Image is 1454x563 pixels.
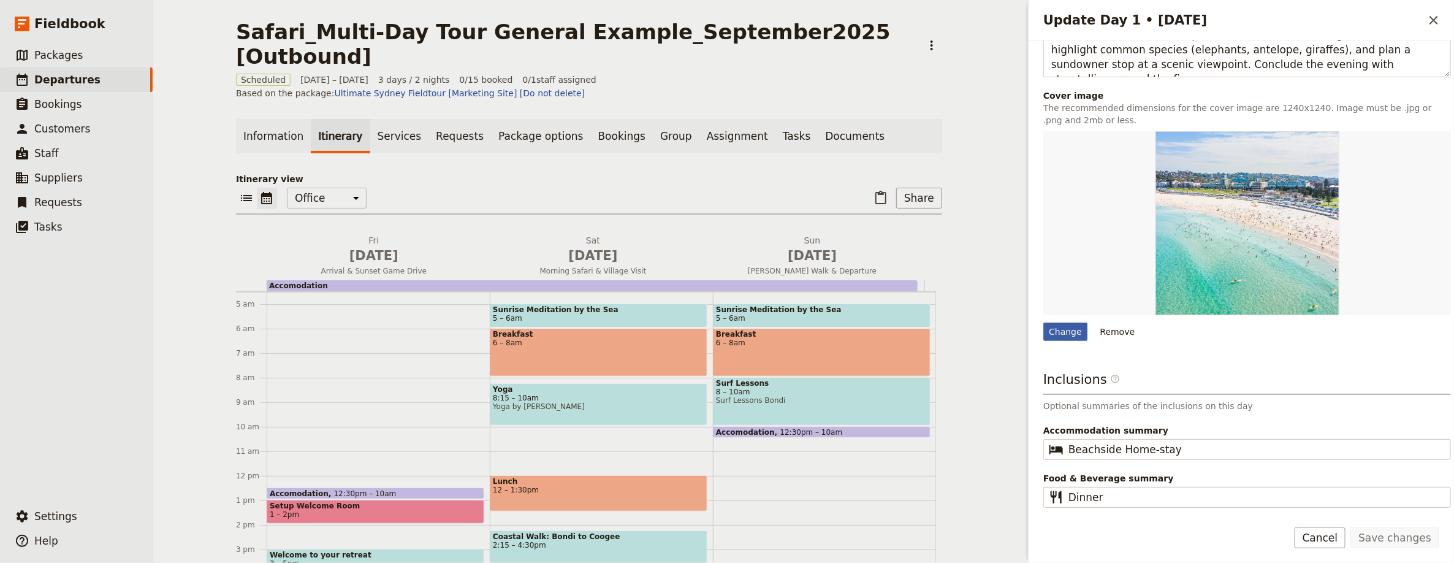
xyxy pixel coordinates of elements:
span: 12:30pm – 10am [334,489,397,497]
h2: Sat [491,234,696,265]
div: 11 am [236,446,267,456]
span: [DATE] [710,247,915,265]
div: Lunch12 – 1:30pm [490,475,707,511]
span: 2:15 – 4:30pm [493,541,704,550]
span: ​ [1110,374,1120,384]
a: Services [370,119,429,153]
div: Accomodation [267,280,925,291]
span: Sunrise Meditation by the Sea [716,305,927,314]
div: Sunrise Meditation by the Sea5 – 6am [713,304,931,327]
div: 2 pm [236,520,267,530]
input: Food & Beverage summary​ [1068,490,1443,505]
span: Based on the package: [236,87,585,99]
span: 5 – 6am [493,314,522,323]
a: Group [653,119,699,153]
span: Arrival & Sunset Game Drive [267,266,481,276]
div: Accomodation12:30pm – 10am [713,426,931,438]
span: Tasks [34,221,63,233]
span: Suppliers [34,172,83,184]
a: Documents [818,119,892,153]
span: Surf Lessons Bondi [716,396,927,405]
span: Accomodation [270,489,334,497]
button: Actions [921,35,942,56]
p: Itinerary view [236,173,942,185]
button: Paste itinerary item [870,188,891,209]
span: 3 days / 2 nights [378,74,450,86]
a: Itinerary [311,119,370,153]
span: ​ [1049,490,1064,505]
div: 9 am [236,397,267,407]
h3: Inclusions [1043,370,1451,395]
span: 8 – 10am [716,388,927,396]
span: Surf Lessons [716,379,927,388]
span: Morning Safari & Village Visit [486,266,701,276]
div: 3 pm [236,545,267,554]
span: Setup Welcome Room [270,502,481,510]
span: Settings [34,510,77,523]
button: List view [236,188,257,209]
button: Save changes [1350,527,1439,548]
div: 10 am [236,422,267,432]
span: 12 – 1:30pm [493,486,704,494]
span: Requests [34,196,82,209]
span: Lunch [493,477,704,486]
a: Package options [491,119,590,153]
button: Share [896,188,942,209]
div: Setup Welcome Room1 – 2pm [267,500,484,524]
span: 0/15 booked [460,74,513,86]
span: Accomodation [716,428,780,436]
span: Scheduled [236,74,291,86]
a: Bookings [591,119,653,153]
span: [DATE] [491,247,696,265]
h1: Safari_Multi-Day Tour General Example_September2025 [Outbound] [236,20,914,69]
button: Calendar view [257,188,277,209]
button: Close drawer [1423,10,1444,31]
a: Information [236,119,311,153]
div: 1 pm [236,496,267,505]
h2: Update Day 1 • [DATE] [1043,11,1423,29]
span: Accommodation summary [1043,424,1451,437]
div: Breakfast6 – 8am [713,328,931,377]
span: Bookings [34,98,82,110]
div: Surf Lessons8 – 10amSurf Lessons Bondi [713,377,931,426]
button: Sun [DATE][PERSON_NAME] Walk & Departure [705,234,924,280]
span: Yoga [493,385,704,394]
span: 12:30pm – 10am [780,428,843,436]
span: Breakfast [716,330,927,339]
span: [DATE] [272,247,476,265]
div: Change [1043,323,1087,341]
div: Accomodation12:30pm – 10am [267,488,484,499]
div: Yoga8:15 – 10amYoga by [PERSON_NAME] [490,383,707,426]
input: Accommodation summary​ [1068,442,1443,457]
div: Sunrise Meditation by the Sea5 – 6am [490,304,707,327]
div: 7 am [236,348,267,358]
button: Sat [DATE]Morning Safari & Village Visit [486,234,706,280]
div: 6 am [236,324,267,334]
a: Requests [428,119,491,153]
textarea: Ensure airport transfers run smoothly and guests are greeted warmly. Offer refreshments and help ... [1043,7,1451,78]
span: Packages [34,49,83,61]
div: 12 pm [236,471,267,481]
span: 1 – 2pm [270,510,299,519]
div: Cover image [1043,90,1451,102]
div: Breakfast6 – 8am [490,328,707,377]
span: 6 – 8am [716,339,927,347]
a: Tasks [775,119,818,153]
span: Help [34,535,58,547]
span: 0 / 1 staff assigned [523,74,596,86]
p: The recommended dimensions for the cover image are 1240x1240. Image must be .jpg or .png and 2mb ... [1043,102,1451,126]
span: 6 – 8am [493,339,704,347]
h2: Fri [272,234,476,265]
span: Welcome to your retreat [270,551,481,559]
span: Customers [34,123,90,135]
span: [PERSON_NAME] Walk & Departure [705,266,919,276]
a: Assignment [699,119,775,153]
img: https://d33jgr8dhgav85.cloudfront.net/66a8bb4ff7267173babd92c0/68c242919cf246aeb5e2023f?Expires=1... [1155,131,1339,315]
span: Staff [34,147,59,159]
button: Cancel [1295,527,1346,548]
button: Fri [DATE]Arrival & Sunset Game Drive [267,234,486,280]
p: Optional summaries of the inclusions on this day [1043,400,1451,412]
span: Departures [34,74,101,86]
span: ​ [1049,442,1064,457]
a: Ultimate Sydney Fieldtour [Marketing Site] [Do not delete] [335,88,585,98]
